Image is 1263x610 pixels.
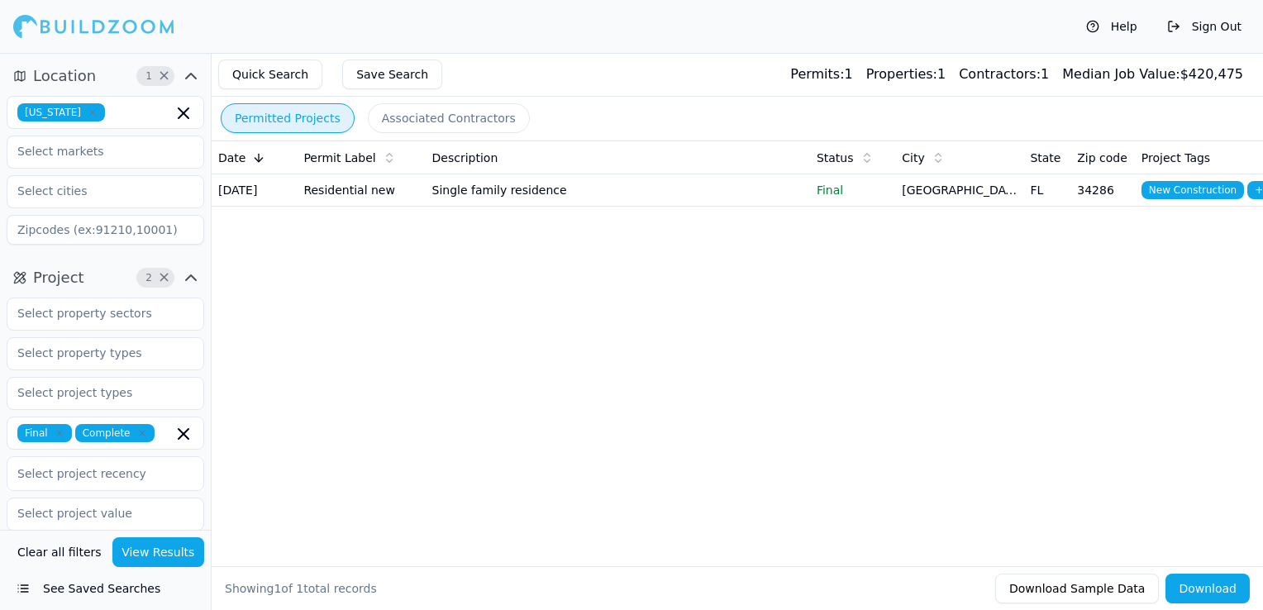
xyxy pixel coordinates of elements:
td: [DATE] [212,174,297,207]
span: Properties: [866,66,937,82]
div: 1 [866,64,946,84]
button: Clear all filters [13,537,106,567]
td: 34286 [1070,174,1135,207]
div: Showing of total records [225,580,377,597]
span: Median Job Value: [1062,66,1180,82]
button: Save Search [342,60,442,89]
input: Select project types [7,378,183,407]
div: $ 420,475 [1062,64,1243,84]
td: FL [1023,174,1070,207]
input: Select property types [7,338,183,368]
button: Location1Clear Location filters [7,63,204,89]
button: Sign Out [1159,13,1250,40]
button: Download Sample Data [995,574,1159,603]
input: Select project value [7,498,183,528]
span: Permit Label [303,150,375,166]
span: Contractors: [959,66,1041,82]
span: Clear Project filters [158,274,170,282]
span: Project [33,266,84,289]
span: New Construction [1141,181,1244,199]
span: State [1030,150,1060,166]
input: Select property sectors [7,298,183,328]
span: 1 [296,582,303,595]
span: Zip code [1077,150,1127,166]
input: Zipcodes (ex:91210,10001) [7,215,204,245]
div: 1 [959,64,1049,84]
span: 1 [274,582,281,595]
span: Date [218,150,245,166]
button: Help [1078,13,1146,40]
span: Status [817,150,854,166]
span: Location [33,64,96,88]
span: Final [17,424,72,442]
input: Select markets [7,136,183,166]
input: Select cities [7,176,183,206]
span: City [902,150,924,166]
button: Quick Search [218,60,322,89]
td: Residential new [297,174,425,207]
button: View Results [112,537,205,567]
span: Complete [75,424,155,442]
p: Final [817,182,889,198]
span: Description [432,150,498,166]
span: 1 [141,68,157,84]
button: Associated Contractors [368,103,530,133]
span: Clear Location filters [158,72,170,80]
button: Project2Clear Project filters [7,264,204,291]
button: Permitted Projects [221,103,355,133]
button: Download [1165,574,1250,603]
span: 2 [141,269,157,286]
span: Project Tags [1141,150,1210,166]
button: See Saved Searches [7,574,204,603]
span: Permits: [790,66,844,82]
div: 1 [790,64,852,84]
td: [GEOGRAPHIC_DATA] [895,174,1023,207]
span: [US_STATE] [17,103,105,122]
td: Single family residence [426,174,810,207]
